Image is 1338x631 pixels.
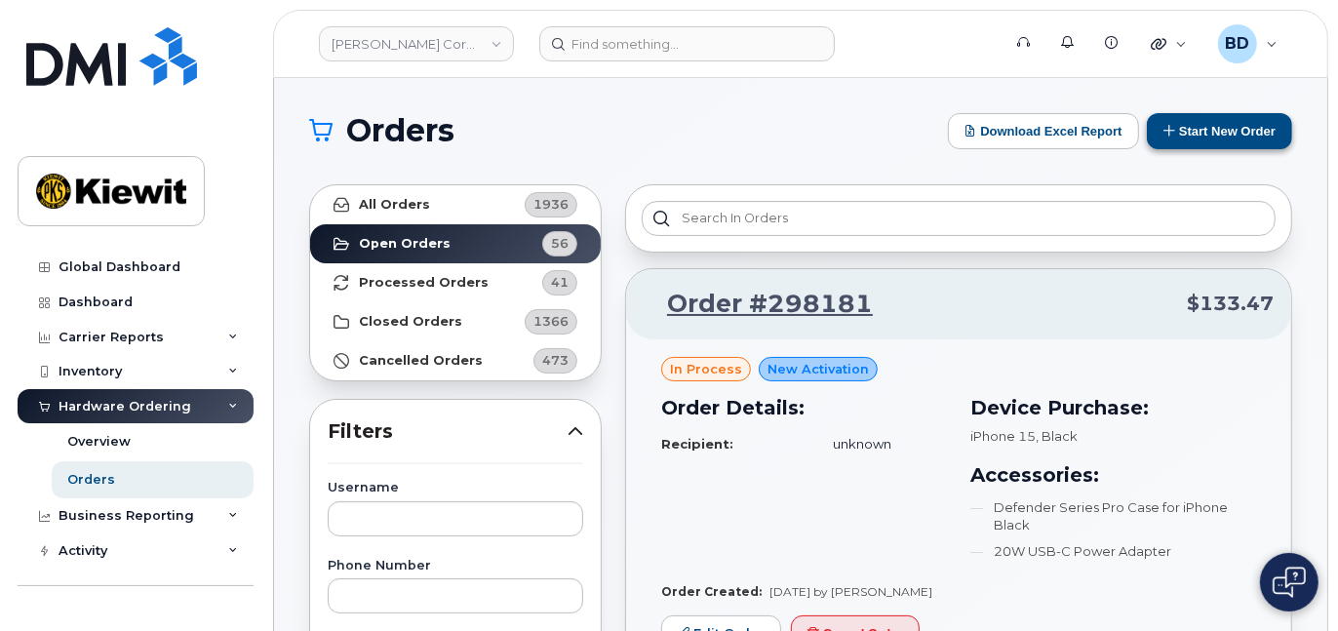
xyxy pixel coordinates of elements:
strong: Cancelled Orders [359,353,483,369]
span: [DATE] by [PERSON_NAME] [769,584,932,599]
h3: Accessories: [970,460,1256,490]
span: iPhone 15 [970,428,1036,444]
li: Defender Series Pro Case for iPhone Black [970,498,1256,534]
span: , Black [1036,428,1078,444]
button: Download Excel Report [948,113,1139,149]
strong: Recipient: [661,436,733,452]
button: Start New Order [1147,113,1292,149]
label: Phone Number [328,560,583,572]
a: All Orders1936 [310,185,601,224]
label: Username [328,482,583,494]
strong: Closed Orders [359,314,462,330]
span: in process [670,360,742,378]
span: 473 [542,351,569,370]
span: Orders [346,116,454,145]
span: Filters [328,417,568,446]
strong: Order Created: [661,584,762,599]
span: New Activation [767,360,869,378]
span: 1936 [533,195,569,214]
input: Search in orders [642,201,1276,236]
span: 1366 [533,312,569,331]
span: $133.47 [1187,290,1274,318]
strong: Open Orders [359,236,451,252]
a: Order #298181 [644,287,873,322]
li: 20W USB-C Power Adapter [970,542,1256,561]
a: Processed Orders41 [310,263,601,302]
strong: All Orders [359,197,430,213]
h3: Order Details: [661,393,947,422]
span: 41 [551,273,569,292]
a: Cancelled Orders473 [310,341,601,380]
span: 56 [551,234,569,253]
a: Closed Orders1366 [310,302,601,341]
h3: Device Purchase: [970,393,1256,422]
img: Open chat [1273,567,1306,598]
strong: Processed Orders [359,275,489,291]
td: unknown [816,427,947,461]
a: Open Orders56 [310,224,601,263]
